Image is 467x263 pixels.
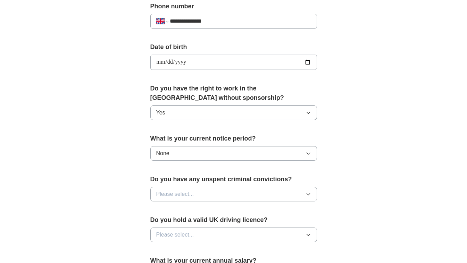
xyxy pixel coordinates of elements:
span: None [156,149,169,158]
span: Please select... [156,231,194,239]
label: Do you hold a valid UK driving licence? [150,215,317,225]
button: Yes [150,105,317,120]
span: Yes [156,109,165,117]
label: Do you have the right to work in the [GEOGRAPHIC_DATA] without sponsorship? [150,84,317,103]
button: Please select... [150,228,317,242]
span: Please select... [156,190,194,198]
label: Date of birth [150,42,317,52]
button: Please select... [150,187,317,201]
button: None [150,146,317,161]
label: Phone number [150,2,317,11]
label: What is your current notice period? [150,134,317,143]
label: Do you have any unspent criminal convictions? [150,175,317,184]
